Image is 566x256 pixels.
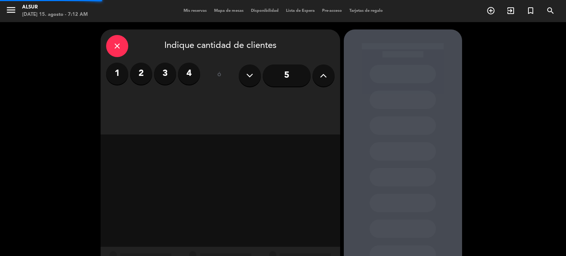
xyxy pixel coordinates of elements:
span: Lista de Espera [282,9,318,13]
span: Mapa de mesas [210,9,247,13]
span: Mis reservas [180,9,210,13]
label: 2 [130,63,152,85]
span: Pre-acceso [318,9,346,13]
span: Disponibilidad [247,9,282,13]
div: [DATE] 15. agosto - 7:12 AM [22,11,88,18]
button: menu [6,4,17,18]
label: 4 [178,63,200,85]
i: close [113,42,122,50]
label: 1 [106,63,128,85]
i: add_circle_outline [486,6,495,15]
div: Alsur [22,4,88,11]
div: Indique cantidad de clientes [106,35,335,57]
i: menu [6,4,17,15]
i: turned_in_not [526,6,535,15]
div: ó [207,63,231,88]
label: 3 [154,63,176,85]
i: search [546,6,555,15]
i: exit_to_app [506,6,515,15]
span: Tarjetas de regalo [346,9,387,13]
